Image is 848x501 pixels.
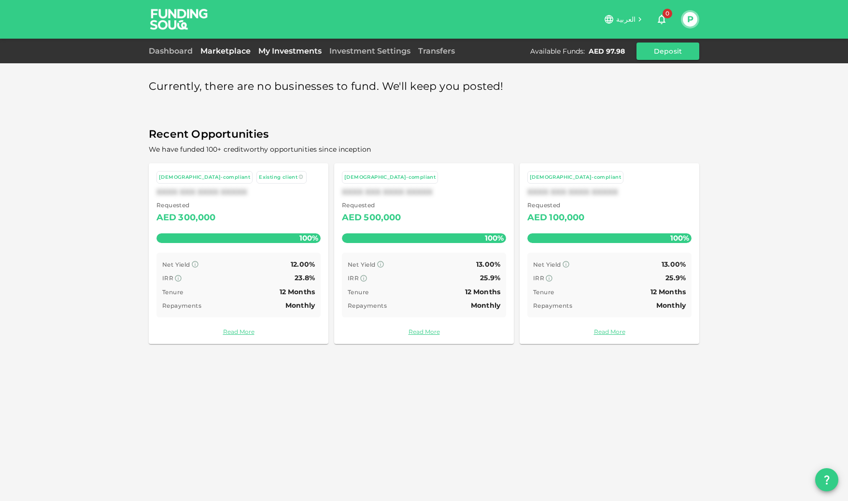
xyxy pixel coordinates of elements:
span: Tenure [348,288,368,296]
span: Requested [156,200,216,210]
span: Tenure [162,288,183,296]
a: [DEMOGRAPHIC_DATA]-compliantXXXX XXX XXXX XXXXX Requested AED500,000100% Net Yield 13.00% IRR 25.... [334,163,514,344]
a: Investment Settings [325,46,414,56]
span: 100% [297,231,321,245]
span: 13.00% [476,260,500,269]
a: [DEMOGRAPHIC_DATA]-compliantXXXX XXX XXXX XXXXX Requested AED100,000100% Net Yield 13.00% IRR 25.... [520,163,699,344]
span: 13.00% [662,260,686,269]
span: 100% [668,231,692,245]
span: العربية [616,15,636,24]
a: Read More [342,327,506,336]
button: Deposit [636,43,699,60]
div: AED [156,210,176,226]
span: Recent Opportunities [149,125,699,144]
span: Net Yield [533,261,561,268]
span: 0 [663,9,672,18]
a: Read More [527,327,692,336]
span: Requested [342,200,401,210]
div: [DEMOGRAPHIC_DATA]-compliant [159,173,250,182]
span: Monthly [285,301,315,310]
span: Repayments [348,302,387,309]
div: [DEMOGRAPHIC_DATA]-compliant [344,173,436,182]
div: 100,000 [549,210,584,226]
span: 100% [482,231,506,245]
span: Net Yield [162,261,190,268]
a: Marketplace [197,46,254,56]
a: [DEMOGRAPHIC_DATA]-compliant Existing clientXXXX XXX XXXX XXXXX Requested AED300,000100% Net Yiel... [149,163,328,344]
span: IRR [533,274,544,282]
span: 12.00% [291,260,315,269]
div: Available Funds : [530,46,585,56]
button: question [815,468,838,491]
span: 25.9% [665,273,686,282]
div: 500,000 [364,210,401,226]
span: 12 Months [280,287,315,296]
div: XXXX XXX XXXX XXXXX [527,187,692,197]
a: Transfers [414,46,459,56]
span: Net Yield [348,261,376,268]
div: AED [342,210,362,226]
span: Repayments [162,302,201,309]
span: Repayments [533,302,572,309]
div: XXXX XXX XXXX XXXXX [342,187,506,197]
div: [DEMOGRAPHIC_DATA]-compliant [530,173,621,182]
span: Tenure [533,288,554,296]
a: Dashboard [149,46,197,56]
div: XXXX XXX XXXX XXXXX [156,187,321,197]
span: 12 Months [650,287,686,296]
button: 0 [652,10,671,29]
span: Monthly [656,301,686,310]
span: Requested [527,200,585,210]
span: 12 Months [465,287,500,296]
a: Read More [156,327,321,336]
span: Currently, there are no businesses to fund. We'll keep you posted! [149,77,504,96]
span: Monthly [471,301,500,310]
span: 25.9% [480,273,500,282]
div: AED [527,210,547,226]
button: P [683,12,697,27]
span: Existing client [259,174,297,180]
span: IRR [348,274,359,282]
div: AED 97.98 [589,46,625,56]
span: IRR [162,274,173,282]
div: 300,000 [178,210,215,226]
span: 23.8% [295,273,315,282]
a: My Investments [254,46,325,56]
span: We have funded 100+ creditworthy opportunities since inception [149,145,371,154]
